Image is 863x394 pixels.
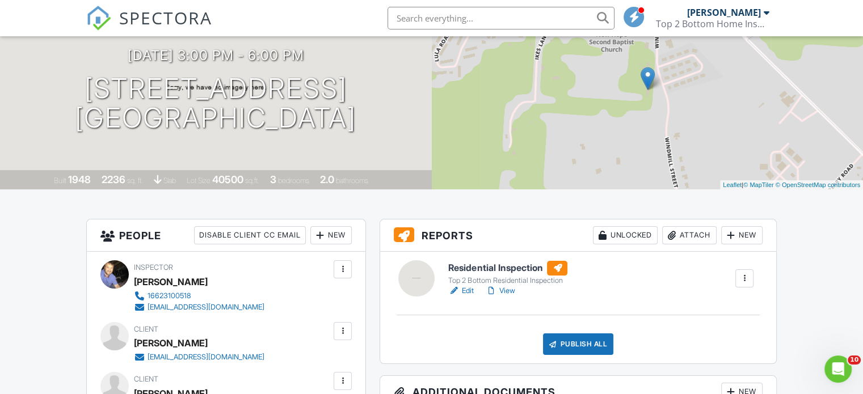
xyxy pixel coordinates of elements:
[148,353,264,362] div: [EMAIL_ADDRESS][DOMAIN_NAME]
[134,334,208,351] div: [PERSON_NAME]
[448,285,474,296] a: Edit
[723,181,742,188] a: Leaflet
[448,276,567,285] div: Top 2 Bottom Residential Inspection
[87,219,365,252] h3: People
[721,226,763,244] div: New
[134,302,264,313] a: [EMAIL_ADDRESS][DOMAIN_NAME]
[134,375,158,383] span: Client
[86,6,111,31] img: The Best Home Inspection Software - Spectora
[448,261,567,286] a: Residential Inspection Top 2 Bottom Residential Inspection
[448,261,567,276] h6: Residential Inspection
[68,173,91,185] div: 1948
[75,74,356,134] h1: [STREET_ADDRESS] [GEOGRAPHIC_DATA]
[148,291,191,300] div: 16623100518
[270,173,276,185] div: 3
[127,176,143,185] span: sq. ft.
[336,176,368,185] span: bathrooms
[212,173,243,185] div: 40500
[134,273,208,290] div: [PERSON_NAME]
[485,285,515,296] a: View
[662,226,717,244] div: Attach
[194,226,306,244] div: Disable Client CC Email
[687,7,761,18] div: [PERSON_NAME]
[776,181,860,188] a: © OpenStreetMap contributors
[187,176,211,185] span: Lot Size
[148,303,264,312] div: [EMAIL_ADDRESS][DOMAIN_NAME]
[543,333,614,355] div: Publish All
[128,48,304,63] h3: [DATE] 3:00 pm - 6:00 pm
[720,180,863,190] div: |
[743,181,774,188] a: © MapTiler
[86,15,212,39] a: SPECTORA
[119,6,212,29] span: SPECTORA
[320,173,334,185] div: 2.0
[388,7,614,29] input: Search everything...
[380,219,776,252] h3: Reports
[134,263,173,272] span: Inspector
[656,18,769,29] div: Top 2 Bottom Home Inspection
[848,355,861,365] span: 10
[278,176,309,185] span: bedrooms
[134,351,264,363] a: [EMAIL_ADDRESS][DOMAIN_NAME]
[245,176,259,185] span: sq.ft.
[54,176,66,185] span: Built
[163,176,176,185] span: slab
[134,325,158,333] span: Client
[310,226,352,244] div: New
[593,226,658,244] div: Unlocked
[824,355,852,383] iframe: Intercom live chat
[102,173,125,185] div: 2236
[134,290,264,302] a: 16623100518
